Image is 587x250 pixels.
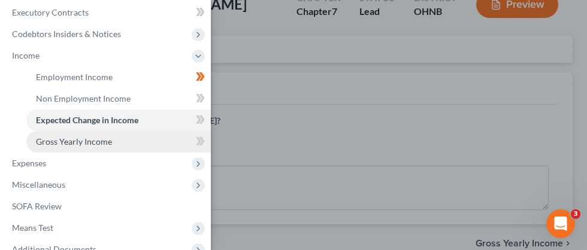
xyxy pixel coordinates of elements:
[12,222,53,233] span: Means Test
[36,136,112,147] span: Gross Yearly Income
[36,93,131,103] span: Non Employment Income
[26,109,211,131] a: Expected Change in Income
[12,179,65,190] span: Miscellaneous
[26,66,211,88] a: Employment Income
[12,50,40,60] span: Income
[12,7,89,17] span: Executory Contracts
[2,2,211,23] a: Executory Contracts
[12,158,46,168] span: Expenses
[26,131,211,153] a: Gross Yearly Income
[12,29,121,39] span: Codebtors Insiders & Notices
[571,209,580,219] span: 3
[2,196,211,217] a: SOFA Review
[36,115,138,125] span: Expected Change in Income
[36,72,113,82] span: Employment Income
[546,209,575,238] iframe: Intercom live chat
[12,201,62,211] span: SOFA Review
[26,88,211,109] a: Non Employment Income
